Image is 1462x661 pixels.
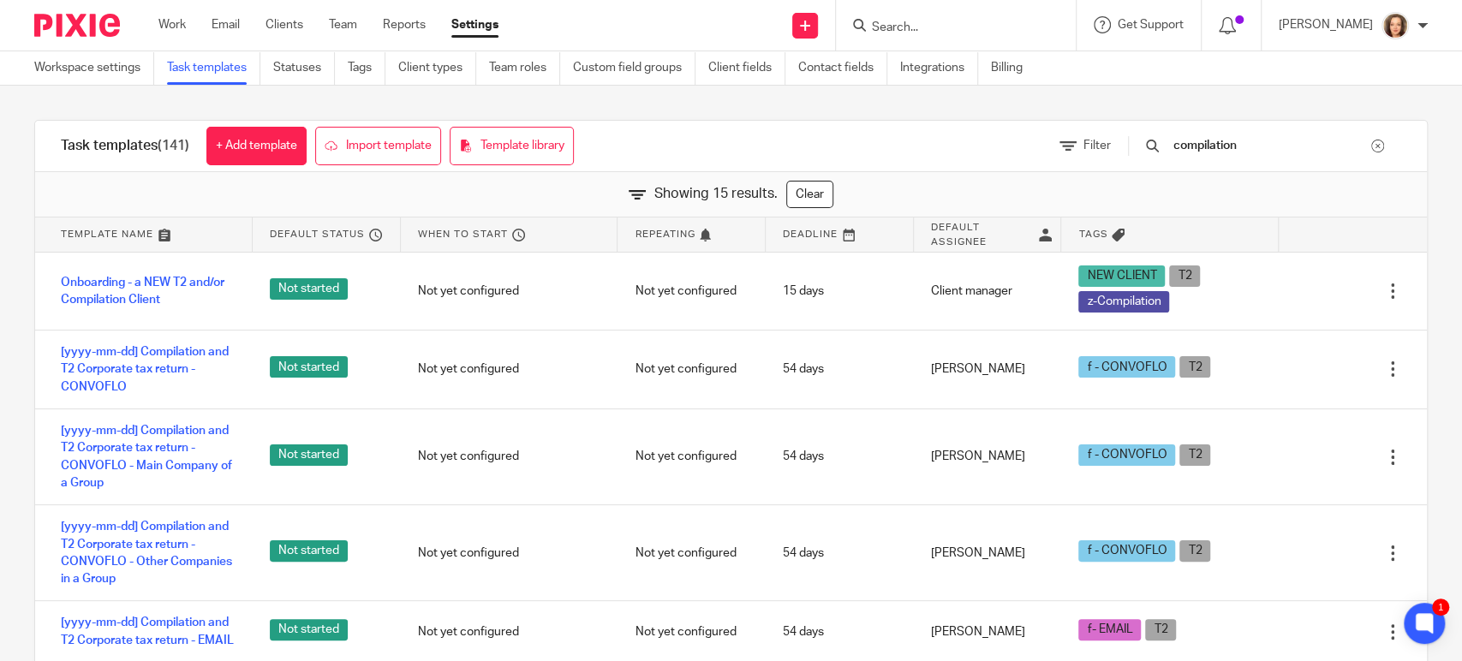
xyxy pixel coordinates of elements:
[34,14,120,37] img: Pixie
[900,51,978,85] a: Integrations
[1087,293,1161,310] span: z-Compilation
[418,227,508,241] span: When to start
[1188,542,1202,559] span: T2
[1087,267,1156,284] span: NEW CLIENT
[383,16,426,33] a: Reports
[450,127,574,165] a: Template library
[766,532,914,575] div: 54 days
[618,610,766,653] div: Not yet configured
[914,270,1062,313] div: Client manager
[61,343,236,396] a: [yyyy-mm-dd] Compilation and T2 Corporate tax return - CONVOFLO
[1381,12,1409,39] img: avatar-thumb.jpg
[61,518,236,587] a: [yyyy-mm-dd] Compilation and T2 Corporate tax return - CONVOFLO - Other Companies in a Group
[167,51,260,85] a: Task templates
[573,51,695,85] a: Custom field groups
[991,51,1035,85] a: Billing
[1279,16,1373,33] p: [PERSON_NAME]
[766,610,914,653] div: 54 days
[1087,446,1167,463] span: f - CONVOFLO
[766,435,914,478] div: 54 days
[618,348,766,390] div: Not yet configured
[61,422,236,491] a: [yyyy-mm-dd] Compilation and T2 Corporate tax return - CONVOFLO - Main Company of a Group
[783,227,838,241] span: Deadline
[618,532,766,575] div: Not yet configured
[206,127,307,165] a: + Add template
[398,51,476,85] a: Client types
[708,51,785,85] a: Client fields
[766,270,914,313] div: 15 days
[766,348,914,390] div: 54 days
[61,137,189,155] h1: Task templates
[1087,621,1132,638] span: f- EMAIL
[315,127,441,165] a: Import template
[401,348,618,390] div: Not yet configured
[1118,19,1184,31] span: Get Support
[266,16,303,33] a: Clients
[1172,136,1371,155] input: Search...
[914,348,1062,390] div: [PERSON_NAME]
[270,619,348,640] span: Not started
[635,227,695,241] span: Repeating
[61,227,153,241] span: Template name
[401,532,618,575] div: Not yet configured
[158,16,186,33] a: Work
[1178,267,1191,284] span: T2
[273,51,335,85] a: Statuses
[61,614,236,649] a: [yyyy-mm-dd] Compilation and T2 Corporate tax return - EMAIL
[1087,542,1167,559] span: f - CONVOFLO
[1083,140,1111,152] span: Filter
[618,270,766,313] div: Not yet configured
[914,610,1062,653] div: [PERSON_NAME]
[654,184,778,204] span: Showing 15 results.
[618,435,766,478] div: Not yet configured
[401,610,618,653] div: Not yet configured
[270,356,348,378] span: Not started
[489,51,560,85] a: Team roles
[1432,598,1449,616] div: 1
[1078,227,1107,241] span: Tags
[270,227,365,241] span: Default status
[870,21,1024,36] input: Search
[329,16,357,33] a: Team
[61,274,236,309] a: Onboarding - a NEW T2 and/or Compilation Client
[1087,359,1167,376] span: f - CONVOFLO
[786,181,833,208] a: Clear
[914,435,1062,478] div: [PERSON_NAME]
[931,220,1035,249] span: Default assignee
[270,540,348,562] span: Not started
[270,444,348,466] span: Not started
[401,270,618,313] div: Not yet configured
[270,278,348,300] span: Not started
[212,16,240,33] a: Email
[34,51,154,85] a: Workspace settings
[451,16,498,33] a: Settings
[158,139,189,152] span: (141)
[914,532,1062,575] div: [PERSON_NAME]
[401,435,618,478] div: Not yet configured
[1154,621,1167,638] span: T2
[1188,359,1202,376] span: T2
[1188,446,1202,463] span: T2
[798,51,887,85] a: Contact fields
[348,51,385,85] a: Tags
